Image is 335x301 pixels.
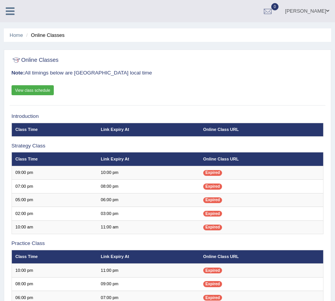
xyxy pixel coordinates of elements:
[97,193,200,207] td: 06:00 pm
[97,180,200,193] td: 08:00 pm
[12,143,324,149] h3: Strategy Class
[12,264,97,277] td: 10:00 pm
[200,152,323,166] th: Online Class URL
[12,123,97,136] th: Class Time
[97,207,200,220] td: 03:00 pm
[203,184,222,189] span: Expired
[12,241,324,246] h3: Practice Class
[10,32,23,38] a: Home
[203,170,222,176] span: Expired
[200,123,323,136] th: Online Class URL
[203,281,222,287] span: Expired
[271,3,279,10] span: 0
[12,250,97,263] th: Class Time
[203,197,222,203] span: Expired
[12,166,97,179] td: 09:00 pm
[12,207,97,220] td: 02:00 pm
[12,180,97,193] td: 07:00 pm
[97,123,200,136] th: Link Expiry At
[12,152,97,166] th: Class Time
[203,211,222,217] span: Expired
[97,166,200,179] td: 10:00 pm
[97,250,200,263] th: Link Expiry At
[12,70,25,76] b: Note:
[12,114,324,119] h3: Introduction
[24,31,65,39] li: Online Classes
[12,85,54,95] a: View class schedule
[12,220,97,234] td: 10:00 am
[97,152,200,166] th: Link Expiry At
[12,55,205,65] h2: Online Classes
[12,193,97,207] td: 05:00 pm
[203,225,222,230] span: Expired
[97,264,200,277] td: 11:00 pm
[97,277,200,291] td: 09:00 pm
[12,70,324,76] h3: All timings below are [GEOGRAPHIC_DATA] local time
[203,295,222,301] span: Expired
[200,250,323,263] th: Online Class URL
[12,277,97,291] td: 08:00 pm
[97,220,200,234] td: 11:00 am
[203,268,222,273] span: Expired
